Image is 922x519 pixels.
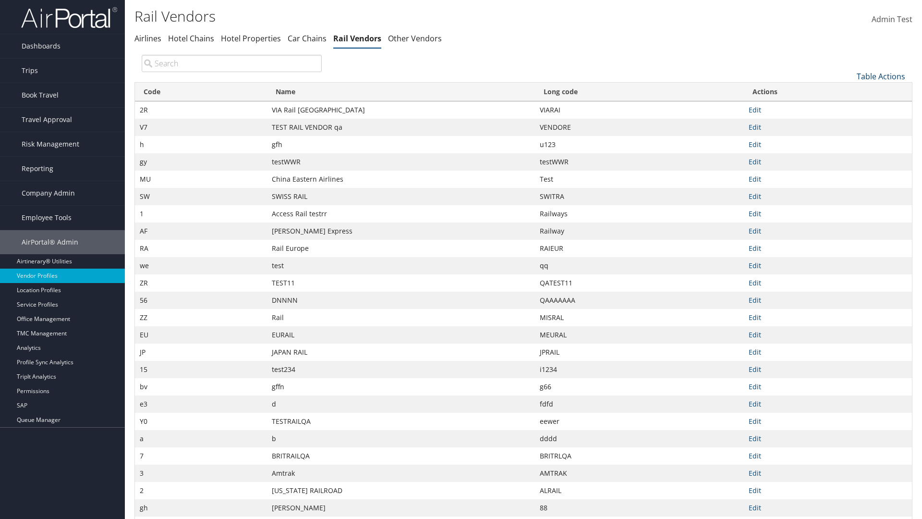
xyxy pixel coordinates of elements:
[267,101,535,119] td: VIA Rail [GEOGRAPHIC_DATA]
[135,274,267,292] td: ZR
[535,344,744,361] td: JPRAIL
[267,499,535,517] td: [PERSON_NAME]
[135,326,267,344] td: EU
[267,171,535,188] td: China Eastern Airlines
[535,447,744,465] td: BRITRLQA
[267,395,535,413] td: d
[135,447,267,465] td: 7
[267,447,535,465] td: BRITRAILQA
[744,83,912,101] th: Actions
[749,451,761,460] a: Edit
[535,413,744,430] td: eewer
[535,83,744,101] th: Long code: activate to sort column ascending
[267,257,535,274] td: test
[135,413,267,430] td: Y0
[22,83,59,107] span: Book Travel
[535,378,744,395] td: g66
[535,430,744,447] td: dddd
[22,206,72,230] span: Employee Tools
[872,14,912,25] span: Admin Test
[535,205,744,222] td: Railways
[749,244,761,253] a: Edit
[267,413,535,430] td: TESTRAILQA
[749,226,761,235] a: Edit
[749,365,761,374] a: Edit
[135,101,267,119] td: 2R
[535,101,744,119] td: VIARAI
[749,123,761,132] a: Edit
[749,434,761,443] a: Edit
[135,309,267,326] td: ZZ
[22,230,78,254] span: AirPortal® Admin
[135,482,267,499] td: 2
[22,59,38,83] span: Trips
[267,378,535,395] td: gffn
[388,33,442,44] a: Other Vendors
[135,240,267,257] td: RA
[135,430,267,447] td: a
[267,361,535,378] td: test234
[135,188,267,205] td: SW
[749,469,761,478] a: Edit
[135,499,267,517] td: gh
[749,486,761,495] a: Edit
[749,105,761,114] a: Edit
[22,157,53,181] span: Reporting
[749,330,761,339] a: Edit
[535,309,744,326] td: MISRAL
[267,430,535,447] td: b
[288,33,327,44] a: Car Chains
[135,465,267,482] td: 3
[749,417,761,426] a: Edit
[535,188,744,205] td: SWITRA
[135,205,267,222] td: 1
[749,313,761,322] a: Edit
[535,395,744,413] td: fdfd
[535,482,744,499] td: ALRAIL
[749,209,761,218] a: Edit
[168,33,214,44] a: Hotel Chains
[267,119,535,136] td: TEST RAIL VENDOR qa
[142,55,322,72] input: Search
[267,153,535,171] td: testWWR
[749,261,761,270] a: Edit
[135,257,267,274] td: we
[535,119,744,136] td: VENDORE
[267,309,535,326] td: Rail
[872,5,912,35] a: Admin Test
[535,136,744,153] td: u123
[749,278,761,287] a: Edit
[749,382,761,391] a: Edit
[749,192,761,201] a: Edit
[267,188,535,205] td: SWISS RAIL
[267,83,535,101] th: Name: activate to sort column ascending
[267,465,535,482] td: Amtrak
[22,181,75,205] span: Company Admin
[22,34,61,58] span: Dashboards
[749,174,761,184] a: Edit
[535,240,744,257] td: RAIEUR
[267,292,535,309] td: DNNNN
[135,292,267,309] td: 56
[535,326,744,344] td: MEURAL
[535,274,744,292] td: QATEST11
[267,136,535,153] td: gfh
[749,347,761,357] a: Edit
[135,378,267,395] td: bv
[749,399,761,408] a: Edit
[22,108,72,132] span: Travel Approval
[333,33,381,44] a: Rail Vendors
[535,257,744,274] td: qq
[135,222,267,240] td: AF
[535,499,744,517] td: 88
[535,292,744,309] td: QAAAAAAA
[135,171,267,188] td: MU
[535,153,744,171] td: testWWR
[22,132,79,156] span: Risk Management
[135,136,267,153] td: h
[267,274,535,292] td: TEST11
[267,205,535,222] td: Access Rail testrr
[135,153,267,171] td: gy
[749,296,761,305] a: Edit
[135,83,267,101] th: Code: activate to sort column ascending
